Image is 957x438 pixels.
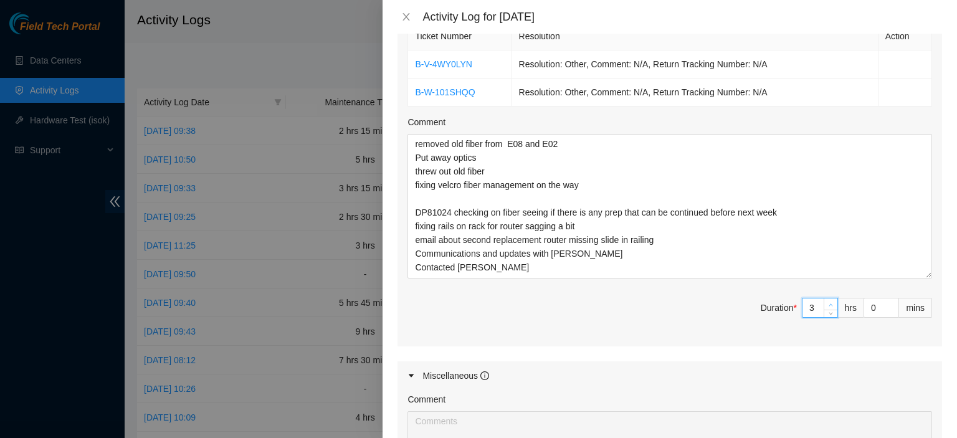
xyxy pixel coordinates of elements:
[415,87,475,97] a: B-W-101SHQQ
[512,22,878,50] th: Resolution
[422,10,942,24] div: Activity Log for [DATE]
[398,11,415,23] button: Close
[401,12,411,22] span: close
[824,298,837,310] span: Increase Value
[407,115,445,129] label: Comment
[480,371,489,380] span: info-circle
[415,59,472,69] a: B-V-4WY0LYN
[398,361,942,390] div: Miscellaneous info-circle
[512,50,878,79] td: Resolution: Other, Comment: N/A, Return Tracking Number: N/A
[878,22,932,50] th: Action
[408,22,512,50] th: Ticket Number
[827,310,835,318] span: down
[512,79,878,107] td: Resolution: Other, Comment: N/A, Return Tracking Number: N/A
[838,298,864,318] div: hrs
[899,298,932,318] div: mins
[407,372,415,379] span: caret-right
[407,393,445,406] label: Comment
[827,301,835,308] span: up
[824,310,837,317] span: Decrease Value
[422,369,489,383] div: Miscellaneous
[407,134,932,279] textarea: Comment
[761,301,797,315] div: Duration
